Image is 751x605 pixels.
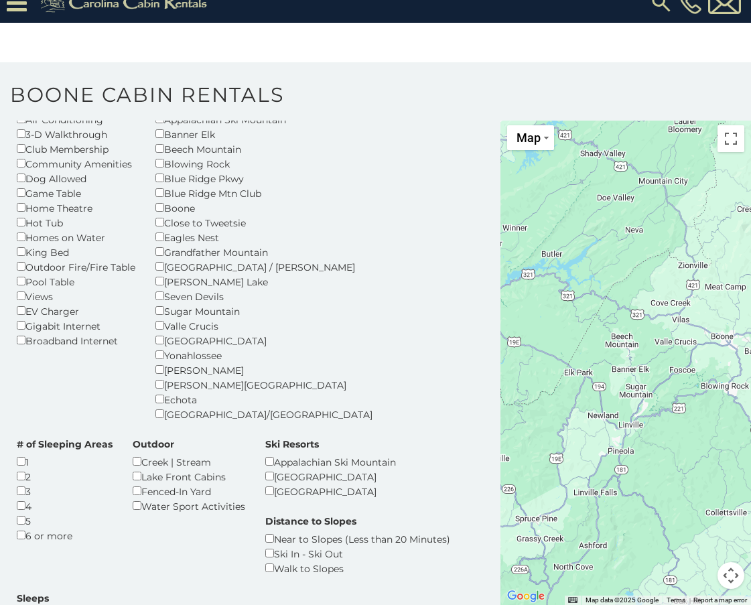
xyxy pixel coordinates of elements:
span: Map [517,131,541,145]
img: Google [504,588,548,605]
button: Map camera controls [718,562,744,589]
div: King Bed [17,245,135,259]
div: [GEOGRAPHIC_DATA] [265,484,396,498]
div: Sugar Mountain [155,304,372,318]
div: [PERSON_NAME][GEOGRAPHIC_DATA] [155,377,372,392]
div: Valle Crucis [155,318,372,333]
div: Blue Ridge Pkwy [155,171,372,186]
div: Yonahlossee [155,348,372,362]
div: 2 [17,469,113,484]
label: Ski Resorts [265,438,319,451]
button: Change map style [507,125,554,150]
div: Broadband Internet [17,333,135,348]
div: Echota [155,392,372,407]
label: Outdoor [133,438,174,451]
div: Outdoor Fire/Fire Table [17,259,135,274]
div: Boone [155,200,372,215]
div: Blue Ridge Mtn Club [155,186,372,200]
button: Toggle fullscreen view [718,125,744,152]
div: Club Membership [17,141,135,156]
div: 3-D Walkthrough [17,127,135,141]
div: EV Charger [17,304,135,318]
div: 6 or more [17,528,113,543]
div: Home Theatre [17,200,135,215]
div: Blowing Rock [155,156,372,171]
div: Community Amenities [17,156,135,171]
a: Open this area in Google Maps (opens a new window) [504,588,548,605]
div: Hot Tub [17,215,135,230]
div: Gigabit Internet [17,318,135,333]
div: Ski In - Ski Out [265,546,450,561]
div: [PERSON_NAME] Lake [155,274,372,289]
div: Walk to Slopes [265,561,450,576]
div: 5 [17,513,113,528]
div: [GEOGRAPHIC_DATA] [265,469,396,484]
a: Terms [667,596,685,604]
div: Near to Slopes (Less than 20 Minutes) [265,531,450,546]
div: Beech Mountain [155,141,372,156]
label: Distance to Slopes [265,515,356,528]
div: Fenced-In Yard [133,484,245,498]
div: 1 [17,454,113,469]
div: [GEOGRAPHIC_DATA]/[GEOGRAPHIC_DATA] [155,407,372,421]
div: [GEOGRAPHIC_DATA] [155,333,372,348]
div: Lake Front Cabins [133,469,245,484]
div: 4 [17,498,113,513]
div: Appalachian Ski Mountain [265,454,396,469]
div: Grandfather Mountain [155,245,372,259]
div: Pool Table [17,274,135,289]
span: Map data ©2025 Google [586,596,659,604]
div: Dog Allowed [17,171,135,186]
a: Report a map error [693,596,747,604]
div: 3 [17,484,113,498]
div: Water Sport Activities [133,498,245,513]
label: # of Sleeping Areas [17,438,113,451]
div: Game Table [17,186,135,200]
div: [GEOGRAPHIC_DATA] / [PERSON_NAME] [155,259,372,274]
div: Views [17,289,135,304]
div: Banner Elk [155,127,372,141]
div: [PERSON_NAME] [155,362,372,377]
div: Homes on Water [17,230,135,245]
label: Sleeps [17,592,49,605]
button: Keyboard shortcuts [568,596,577,605]
div: Close to Tweetsie [155,215,372,230]
div: Creek | Stream [133,454,245,469]
div: Eagles Nest [155,230,372,245]
div: Seven Devils [155,289,372,304]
